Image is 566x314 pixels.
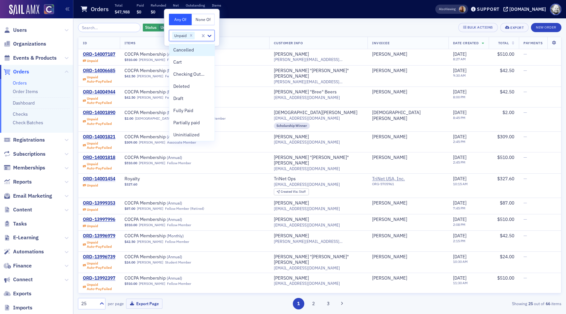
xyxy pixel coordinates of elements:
div: [PERSON_NAME] "Bree" Beers [274,89,337,95]
div: Support [477,6,500,12]
div: ORD-14007187 [83,51,115,57]
div: Unpaid [87,59,98,63]
div: Auto-Pay Failed [87,166,112,170]
span: $510.00 [497,51,514,57]
button: Any Of [169,14,192,25]
div: Unpaid [87,75,112,84]
span: ( Annual ) [167,51,182,57]
div: ORD-14001818 [83,155,115,161]
span: Royalty [124,176,207,182]
label: per page [108,301,124,306]
span: Total [498,41,509,45]
span: $327.60 [124,182,137,186]
span: $87.00 [124,206,135,211]
a: [PERSON_NAME] [372,275,407,281]
span: Allyson Kolesik [372,217,444,223]
span: COCPA Membership [124,68,207,74]
span: $0 [137,9,141,14]
span: Uninitialized [173,131,199,138]
span: [EMAIL_ADDRESS][DOMAIN_NAME] [274,116,340,121]
span: Status [145,25,157,30]
time: 8:00 PM [453,95,465,99]
a: Email Marketing [4,192,52,200]
a: [DEMOGRAPHIC_DATA][PERSON_NAME] [372,110,444,121]
span: Deleted [173,83,190,90]
span: Created Via : [281,189,299,194]
span: $309.00 [497,134,514,140]
span: — [523,51,527,57]
a: Checks [13,111,28,117]
span: [DATE] [453,216,466,222]
span: [EMAIL_ADDRESS][DOMAIN_NAME] [274,140,340,145]
time: 2:45 PM [453,160,465,165]
span: COCPA Membership [124,89,207,95]
span: $42.50 [500,68,514,73]
span: Payments [523,41,542,45]
a: [PERSON_NAME] [137,206,163,211]
a: COCPA Membership (Annual) [124,275,207,281]
div: [PERSON_NAME] [372,51,407,57]
button: 1 [293,298,304,309]
span: Registrations [13,136,45,144]
span: — [523,200,527,206]
button: Export [500,23,529,32]
div: [PERSON_NAME] [372,254,407,260]
span: Invoicee [372,41,389,45]
a: [PERSON_NAME] [137,240,163,244]
span: Checking Out… [173,71,204,78]
div: [PERSON_NAME] [372,134,407,140]
div: Unpaid [87,141,112,150]
span: ( Annual ) [167,275,182,281]
div: Unpaid [87,207,98,212]
span: — [523,109,527,115]
a: [PERSON_NAME] "[PERSON_NAME]" [PERSON_NAME] [274,155,363,166]
span: Users [13,27,27,34]
span: — [523,68,527,73]
span: [EMAIL_ADDRESS][DOMAIN_NAME] [274,95,340,100]
a: COCPA Membership (Annual) [124,217,207,223]
span: Exports [13,290,31,297]
a: ORD-14006685 [83,68,115,74]
div: ORD-13997996 [83,217,115,223]
a: ORD-13996979 [83,233,115,239]
div: [PERSON_NAME] [372,89,407,95]
span: [EMAIL_ADDRESS][DOMAIN_NAME] [274,182,340,187]
div: ORD-14004944 [83,89,115,95]
span: $510.00 [124,161,137,165]
a: [PERSON_NAME] "[PERSON_NAME]" [PERSON_NAME] [274,68,363,79]
span: Connect [13,276,33,283]
span: TriNet USA, Inc. [372,176,432,182]
span: Unpaid [160,25,173,30]
a: Dashboard [13,100,35,106]
span: $510.00 [124,223,137,227]
span: — [523,154,527,160]
a: SailAMX [9,5,39,15]
time: 8:45 PM [453,115,465,120]
span: ( Annual ) [167,134,182,139]
div: [PERSON_NAME] [274,275,309,281]
p: Items [212,3,221,8]
a: [PERSON_NAME] [139,223,165,227]
div: Fellow Member [167,223,191,227]
span: — [523,134,527,140]
span: COCPA Membership [124,110,207,116]
a: Reports [4,178,32,186]
div: Fellow Member [165,74,189,78]
span: [PERSON_NAME][EMAIL_ADDRESS][DOMAIN_NAME] [274,79,363,84]
span: Sheila Duggan [459,6,466,13]
p: Outstanding [186,3,205,8]
div: [PERSON_NAME] [372,155,407,161]
div: [PERSON_NAME] [372,233,407,239]
span: Automations [13,248,44,255]
span: [DATE] [453,68,466,73]
a: [PERSON_NAME] [274,233,309,239]
a: Automations [4,248,44,255]
button: Export Page [126,299,162,309]
a: Memberships [4,164,45,171]
div: Created Via: Staff [274,188,309,195]
span: $327.60 [497,176,514,182]
span: ( Annual ) [167,254,182,259]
